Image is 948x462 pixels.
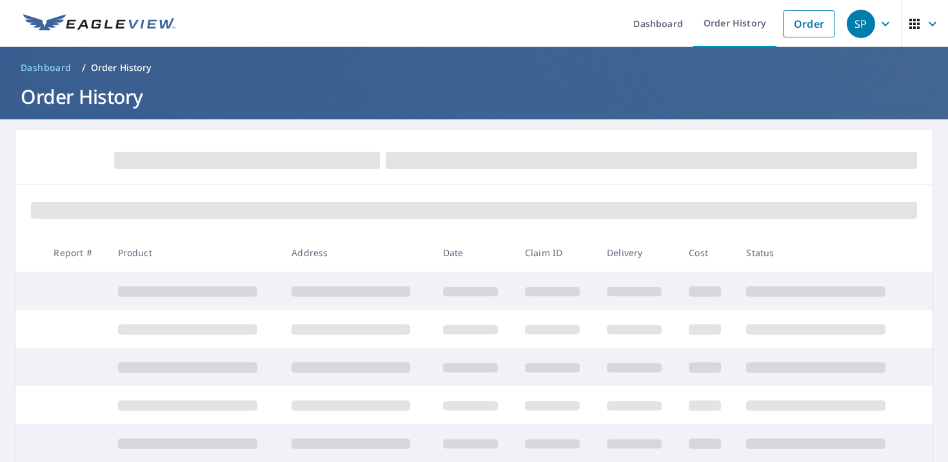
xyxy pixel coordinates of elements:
[15,83,933,110] h1: Order History
[23,14,175,34] img: EV Logo
[82,60,86,75] li: /
[281,234,433,272] th: Address
[783,10,835,37] a: Order
[15,57,933,78] nav: breadcrumb
[15,57,77,78] a: Dashboard
[91,61,152,74] p: Order History
[736,234,910,272] th: Status
[433,234,515,272] th: Date
[678,234,736,272] th: Cost
[43,234,107,272] th: Report #
[515,234,597,272] th: Claim ID
[847,10,875,38] div: SP
[108,234,282,272] th: Product
[597,234,678,272] th: Delivery
[21,61,72,74] span: Dashboard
